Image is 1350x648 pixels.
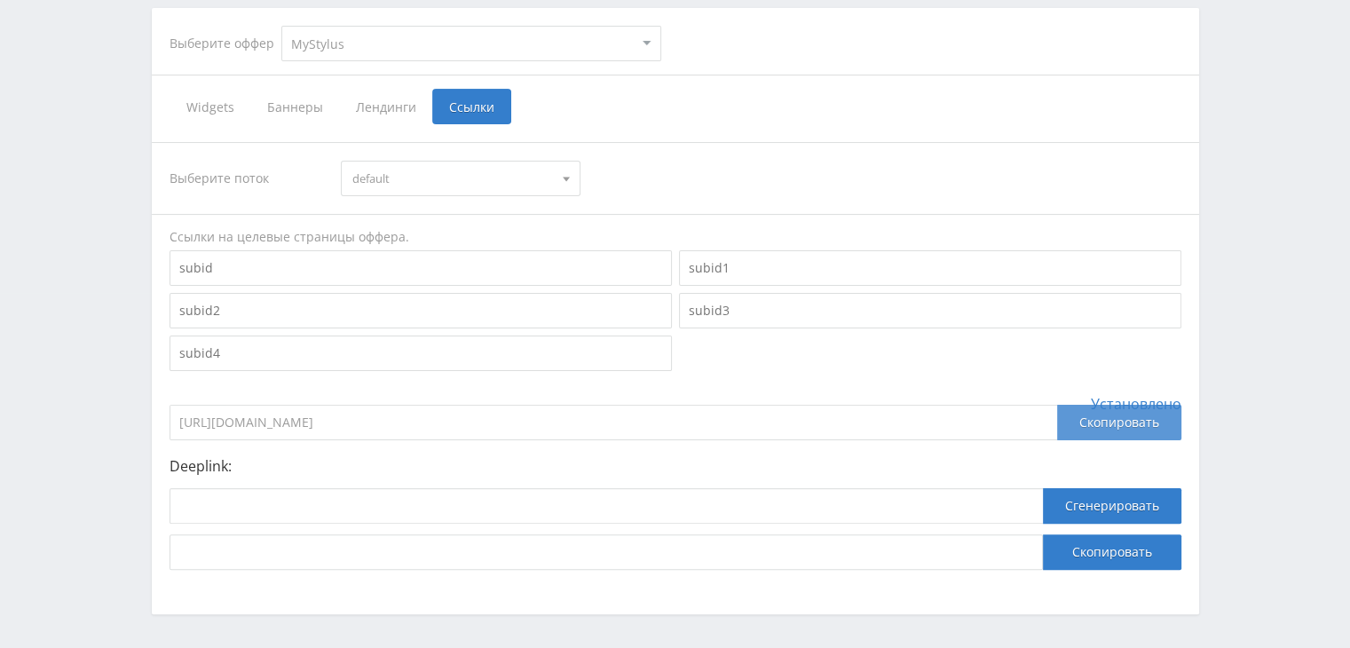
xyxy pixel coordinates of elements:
[1057,405,1181,440] div: Скопировать
[170,36,281,51] div: Выберите оффер
[679,250,1181,286] input: subid1
[1091,396,1181,412] span: Установлено
[170,161,324,196] div: Выберите поток
[170,228,1181,246] div: Ссылки на целевые страницы оффера.
[1043,488,1181,524] button: Сгенерировать
[339,89,432,124] span: Лендинги
[1043,534,1181,570] button: Скопировать
[432,89,511,124] span: Ссылки
[352,162,553,195] span: default
[679,293,1181,328] input: subid3
[170,89,250,124] span: Widgets
[170,336,672,371] input: subid4
[170,458,1181,474] p: Deeplink:
[250,89,339,124] span: Баннеры
[170,293,672,328] input: subid2
[170,250,672,286] input: subid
